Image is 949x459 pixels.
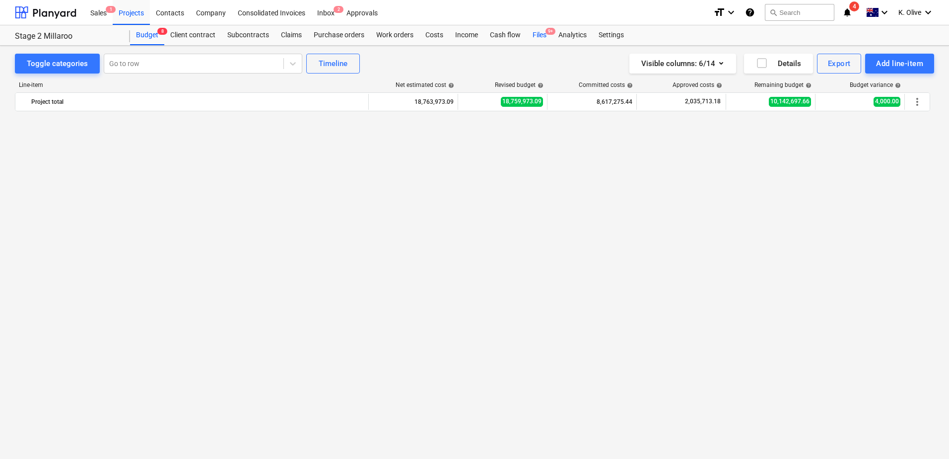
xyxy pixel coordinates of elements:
[684,97,722,106] span: 2,035,713.18
[876,57,923,70] div: Add line-item
[865,54,934,74] button: Add line-item
[495,81,543,88] div: Revised budget
[157,28,167,35] span: 8
[308,25,370,45] a: Purchase orders
[804,82,812,88] span: help
[31,94,364,110] div: Project total
[850,81,901,88] div: Budget variance
[221,25,275,45] a: Subcontracts
[15,54,100,74] button: Toggle categories
[754,81,812,88] div: Remaining budget
[893,82,901,88] span: help
[27,57,88,70] div: Toggle categories
[769,8,777,16] span: search
[593,25,630,45] a: Settings
[130,25,164,45] a: Budget8
[879,6,890,18] i: keyboard_arrow_down
[527,25,552,45] div: Files
[306,54,360,74] button: Timeline
[319,57,347,70] div: Timeline
[765,4,834,21] button: Search
[396,81,454,88] div: Net estimated cost
[922,6,934,18] i: keyboard_arrow_down
[106,6,116,13] span: 1
[446,82,454,88] span: help
[527,25,552,45] a: Files9+
[449,25,484,45] a: Income
[15,81,369,88] div: Line-item
[536,82,543,88] span: help
[164,25,221,45] a: Client contract
[373,94,454,110] div: 18,763,973.09
[552,25,593,45] a: Analytics
[911,96,923,108] span: More actions
[714,82,722,88] span: help
[545,28,555,35] span: 9+
[579,81,633,88] div: Committed costs
[769,97,811,106] span: 10,142,697.66
[334,6,343,13] span: 2
[898,8,921,16] span: K. Olive
[130,25,164,45] div: Budget
[370,25,419,45] a: Work orders
[713,6,725,18] i: format_size
[484,25,527,45] a: Cash flow
[641,57,724,70] div: Visible columns : 6/14
[625,82,633,88] span: help
[629,54,736,74] button: Visible columns:6/14
[828,57,851,70] div: Export
[842,6,852,18] i: notifications
[745,6,755,18] i: Knowledge base
[501,97,543,106] span: 18,759,973.09
[744,54,813,74] button: Details
[756,57,801,70] div: Details
[849,1,859,11] span: 4
[874,97,900,106] span: 4,000.00
[419,25,449,45] a: Costs
[817,54,862,74] button: Export
[15,31,118,42] div: Stage 2 Millaroo
[551,94,632,110] div: 8,617,275.44
[275,25,308,45] a: Claims
[725,6,737,18] i: keyboard_arrow_down
[673,81,722,88] div: Approved costs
